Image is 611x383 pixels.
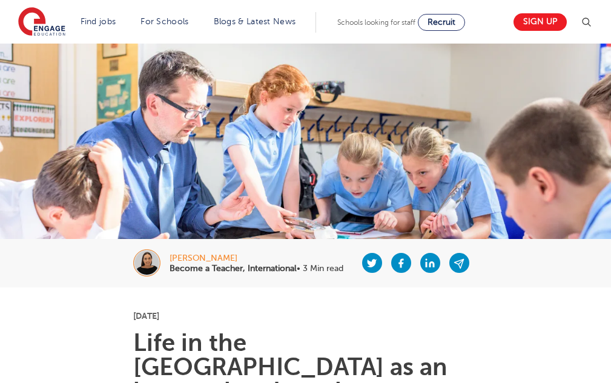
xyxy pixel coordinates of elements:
b: Become a Teacher, International [170,264,297,273]
a: Recruit [418,14,465,31]
a: Sign up [514,13,567,31]
span: Recruit [428,18,455,27]
div: [PERSON_NAME] [170,254,343,263]
span: Schools looking for staff [337,18,415,27]
p: • 3 Min read [170,264,343,273]
p: [DATE] [133,312,478,320]
a: Blogs & Latest News [214,17,296,26]
a: Find jobs [81,17,116,26]
a: For Schools [140,17,188,26]
img: Engage Education [18,7,65,38]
